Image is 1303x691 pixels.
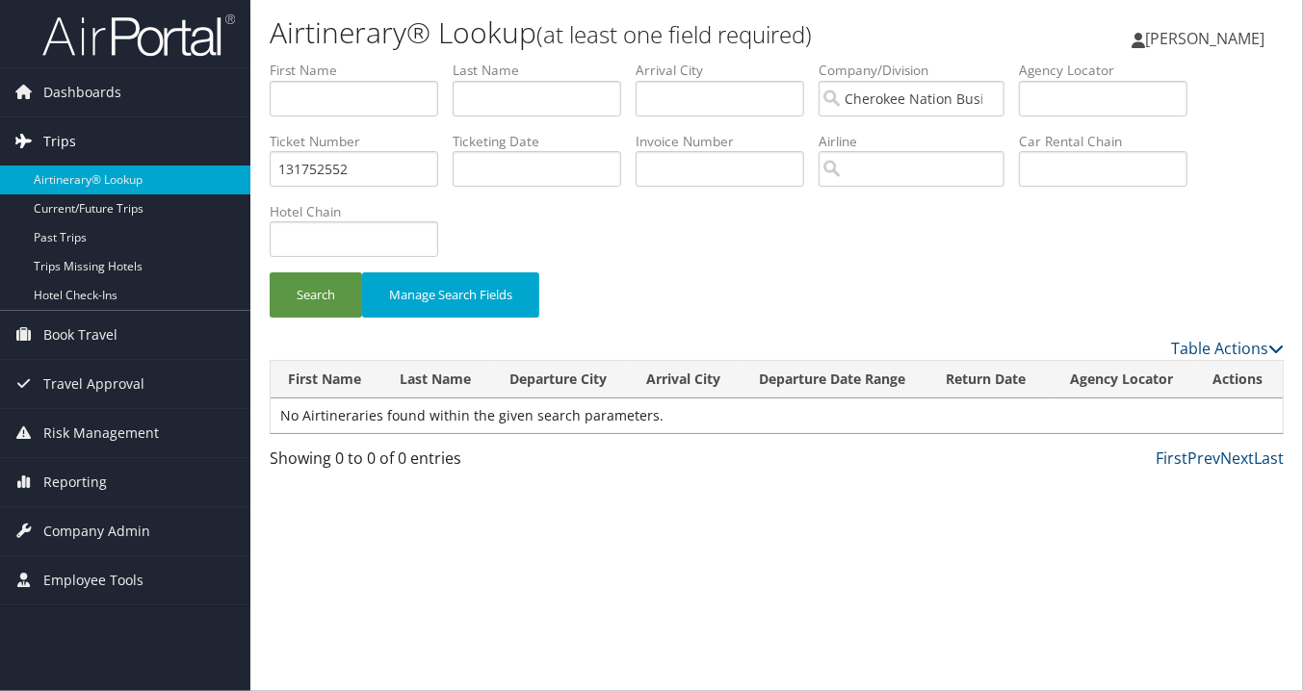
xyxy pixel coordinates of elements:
[43,507,150,555] span: Company Admin
[43,311,117,359] span: Book Travel
[819,132,1019,151] label: Airline
[43,117,76,166] span: Trips
[43,458,107,506] span: Reporting
[1156,448,1187,469] a: First
[742,361,929,398] th: Departure Date Range: activate to sort column ascending
[382,361,492,398] th: Last Name: activate to sort column ascending
[1019,132,1202,151] label: Car Rental Chain
[43,68,121,116] span: Dashboards
[42,13,235,58] img: airportal-logo.png
[270,132,453,151] label: Ticket Number
[1171,338,1284,359] a: Table Actions
[1019,61,1202,80] label: Agency Locator
[492,361,629,398] th: Departure City: activate to sort column ascending
[453,61,636,80] label: Last Name
[270,447,502,479] div: Showing 0 to 0 of 0 entries
[1145,28,1264,49] span: [PERSON_NAME]
[270,272,362,318] button: Search
[1187,448,1220,469] a: Prev
[1053,361,1195,398] th: Agency Locator: activate to sort column ascending
[1254,448,1284,469] a: Last
[271,361,382,398] th: First Name: activate to sort column ascending
[362,272,539,318] button: Manage Search Fields
[819,61,1019,80] label: Company/Division
[43,409,159,457] span: Risk Management
[270,61,453,80] label: First Name
[629,361,742,398] th: Arrival City: activate to sort column ascending
[928,361,1052,398] th: Return Date: activate to sort column ascending
[636,132,819,151] label: Invoice Number
[453,132,636,151] label: Ticketing Date
[271,398,1283,433] td: No Airtineraries found within the given search parameters.
[1220,448,1254,469] a: Next
[536,18,812,50] small: (at least one field required)
[270,13,946,53] h1: Airtinerary® Lookup
[636,61,819,80] label: Arrival City
[1195,361,1283,398] th: Actions
[270,202,453,221] label: Hotel Chain
[1132,10,1284,67] a: [PERSON_NAME]
[43,556,143,604] span: Employee Tools
[43,360,144,408] span: Travel Approval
